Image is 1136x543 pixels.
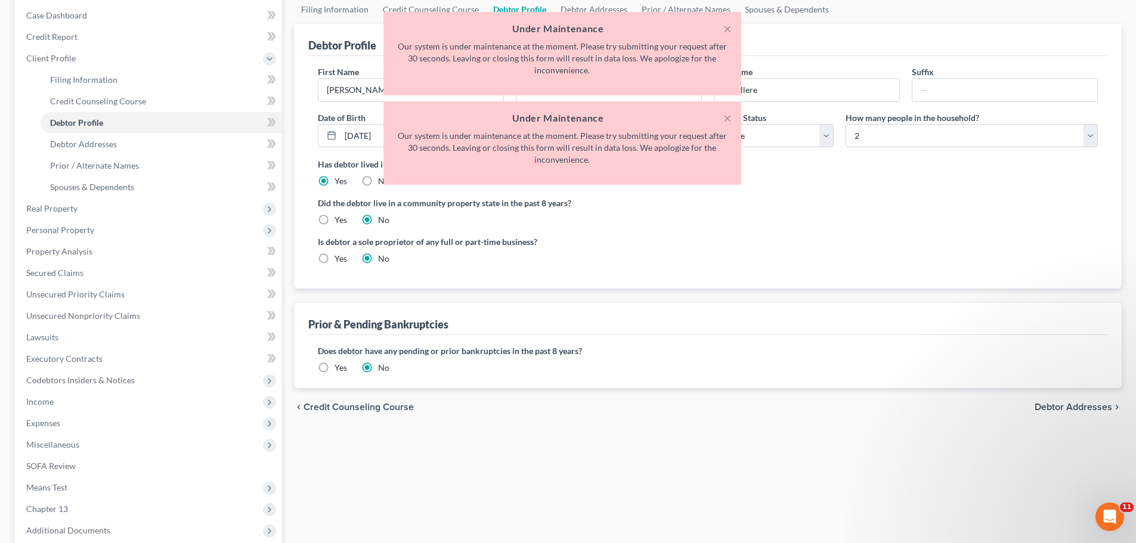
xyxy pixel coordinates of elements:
[26,10,87,20] span: Case Dashboard
[17,348,282,370] a: Executory Contracts
[17,455,282,477] a: SOFA Review
[318,235,702,248] label: Is debtor a sole proprietor of any full or part-time business?
[26,268,83,278] span: Secured Claims
[1035,402,1112,412] span: Debtor Addresses
[17,5,282,26] a: Case Dashboard
[393,21,732,36] h5: Under Maintenance
[1120,502,1134,512] span: 11
[393,41,732,76] p: Our system is under maintenance at the moment. Please try submitting your request after 30 second...
[318,345,1098,357] label: Does debtor have any pending or prior bankruptcies in the past 8 years?
[304,402,414,412] span: Credit Counseling Course
[17,262,282,284] a: Secured Claims
[26,289,125,299] span: Unsecured Priority Claims
[318,197,1098,209] label: Did the debtor live in a community property state in the past 8 years?
[378,253,389,265] label: No
[393,130,732,166] p: Our system is under maintenance at the moment. Please try submitting your request after 30 second...
[17,284,282,305] a: Unsecured Priority Claims
[17,241,282,262] a: Property Analysis
[26,396,54,407] span: Income
[335,253,347,265] label: Yes
[378,214,389,226] label: No
[1035,402,1122,412] button: Debtor Addresses chevron_right
[26,225,94,235] span: Personal Property
[294,402,414,412] button: chevron_left Credit Counseling Course
[26,504,68,514] span: Chapter 13
[393,111,732,125] h5: Under Maintenance
[335,362,347,374] label: Yes
[1095,502,1124,531] iframe: Intercom live chat
[335,214,347,226] label: Yes
[26,461,76,471] span: SOFA Review
[26,246,92,256] span: Property Analysis
[723,21,732,36] button: ×
[26,482,67,492] span: Means Test
[26,311,140,321] span: Unsecured Nonpriority Claims
[17,327,282,348] a: Lawsuits
[723,111,732,125] button: ×
[50,182,134,192] span: Spouses & Dependents
[1112,402,1122,412] i: chevron_right
[26,439,79,449] span: Miscellaneous
[26,375,135,385] span: Codebtors Insiders & Notices
[294,402,304,412] i: chevron_left
[26,418,60,428] span: Expenses
[378,362,389,374] label: No
[26,525,110,535] span: Additional Documents
[26,332,58,342] span: Lawsuits
[308,317,448,331] div: Prior & Pending Bankruptcies
[26,353,103,364] span: Executory Contracts
[26,203,78,213] span: Real Property
[17,305,282,327] a: Unsecured Nonpriority Claims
